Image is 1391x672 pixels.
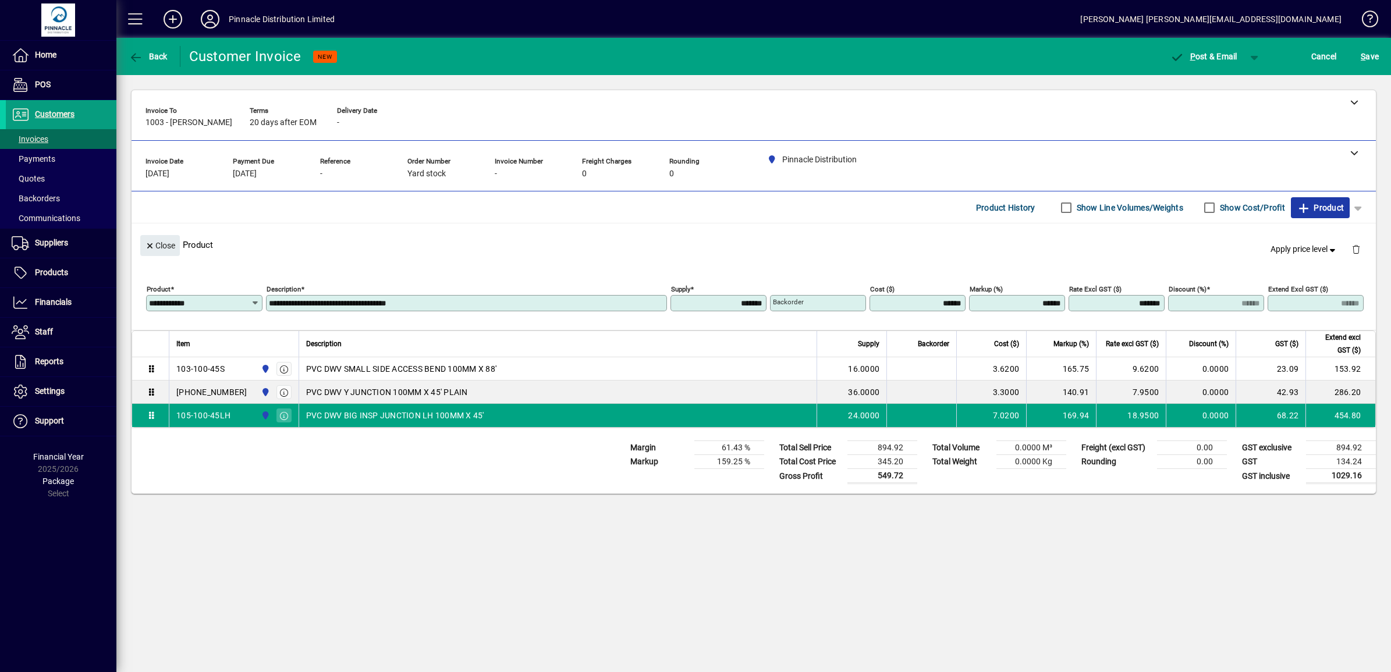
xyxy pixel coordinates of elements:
[1236,441,1306,455] td: GST exclusive
[1080,10,1342,29] div: [PERSON_NAME] [PERSON_NAME][EMAIL_ADDRESS][DOMAIN_NAME]
[35,238,68,247] span: Suppliers
[1308,46,1340,67] button: Cancel
[1342,244,1370,254] app-page-header-button: Delete
[146,118,232,127] span: 1003 - [PERSON_NAME]
[1342,235,1370,263] button: Delete
[12,194,60,203] span: Backorders
[258,386,271,399] span: Pinnacle Distribution
[35,80,51,89] span: POS
[1313,331,1361,357] span: Extend excl GST ($)
[318,53,332,61] span: NEW
[35,50,56,59] span: Home
[12,174,45,183] span: Quotes
[35,297,72,307] span: Financials
[6,189,116,208] a: Backorders
[1026,357,1096,381] td: 165.75
[6,129,116,149] a: Invoices
[624,455,694,469] td: Markup
[1236,357,1305,381] td: 23.09
[1306,455,1376,469] td: 134.24
[35,327,53,336] span: Staff
[1190,52,1195,61] span: P
[6,149,116,169] a: Payments
[1053,337,1089,350] span: Markup (%)
[927,441,996,455] td: Total Volume
[927,455,996,469] td: Total Weight
[12,134,48,144] span: Invoices
[1236,469,1306,483] td: GST inclusive
[495,169,497,179] span: -
[1103,410,1159,421] div: 18.9500
[1166,404,1236,427] td: 0.0000
[624,441,694,455] td: Margin
[1297,198,1344,217] span: Product
[976,198,1035,217] span: Product History
[1305,357,1375,381] td: 153.92
[773,469,847,483] td: Gross Profit
[132,223,1376,266] div: Product
[1291,197,1350,218] button: Product
[1103,363,1159,375] div: 9.6200
[1218,202,1285,214] label: Show Cost/Profit
[773,298,804,306] mat-label: Backorder
[306,337,342,350] span: Description
[994,337,1019,350] span: Cost ($)
[33,452,84,461] span: Financial Year
[258,409,271,422] span: Pinnacle Distribution
[137,240,183,250] app-page-header-button: Close
[773,455,847,469] td: Total Cost Price
[956,381,1026,404] td: 3.3000
[233,169,257,179] span: [DATE]
[1166,381,1236,404] td: 0.0000
[6,407,116,436] a: Support
[848,386,879,398] span: 36.0000
[407,169,446,179] span: Yard stock
[320,169,322,179] span: -
[116,46,180,67] app-page-header-button: Back
[996,441,1066,455] td: 0.0000 M³
[1305,404,1375,427] td: 454.80
[1271,243,1338,255] span: Apply price level
[1236,455,1306,469] td: GST
[970,285,1003,293] mat-label: Markup (%)
[35,268,68,277] span: Products
[1026,381,1096,404] td: 140.91
[847,455,917,469] td: 345.20
[126,46,171,67] button: Back
[1157,455,1227,469] td: 0.00
[1275,337,1298,350] span: GST ($)
[129,52,168,61] span: Back
[847,469,917,483] td: 549.72
[6,377,116,406] a: Settings
[1306,441,1376,455] td: 894.92
[35,357,63,366] span: Reports
[1236,381,1305,404] td: 42.93
[337,118,339,127] span: -
[847,441,917,455] td: 894.92
[267,285,301,293] mat-label: Description
[176,363,225,375] div: 103-100-45S
[956,404,1026,427] td: 7.0200
[956,357,1026,381] td: 3.6200
[145,236,175,255] span: Close
[6,229,116,258] a: Suppliers
[1076,441,1157,455] td: Freight (excl GST)
[146,169,169,179] span: [DATE]
[176,410,230,421] div: 105-100-45LH
[848,410,879,421] span: 24.0000
[258,362,271,375] span: Pinnacle Distribution
[1353,2,1376,40] a: Knowledge Base
[1236,404,1305,427] td: 68.22
[6,347,116,376] a: Reports
[154,9,191,30] button: Add
[176,337,190,350] span: Item
[669,169,674,179] span: 0
[1026,404,1096,427] td: 169.94
[694,441,764,455] td: 61.43 %
[996,455,1066,469] td: 0.0000 Kg
[306,410,484,421] span: PVC DWV BIG INSP JUNCTION LH 100MM X 45'
[1311,47,1337,66] span: Cancel
[1103,386,1159,398] div: 7.9500
[858,337,879,350] span: Supply
[971,197,1040,218] button: Product History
